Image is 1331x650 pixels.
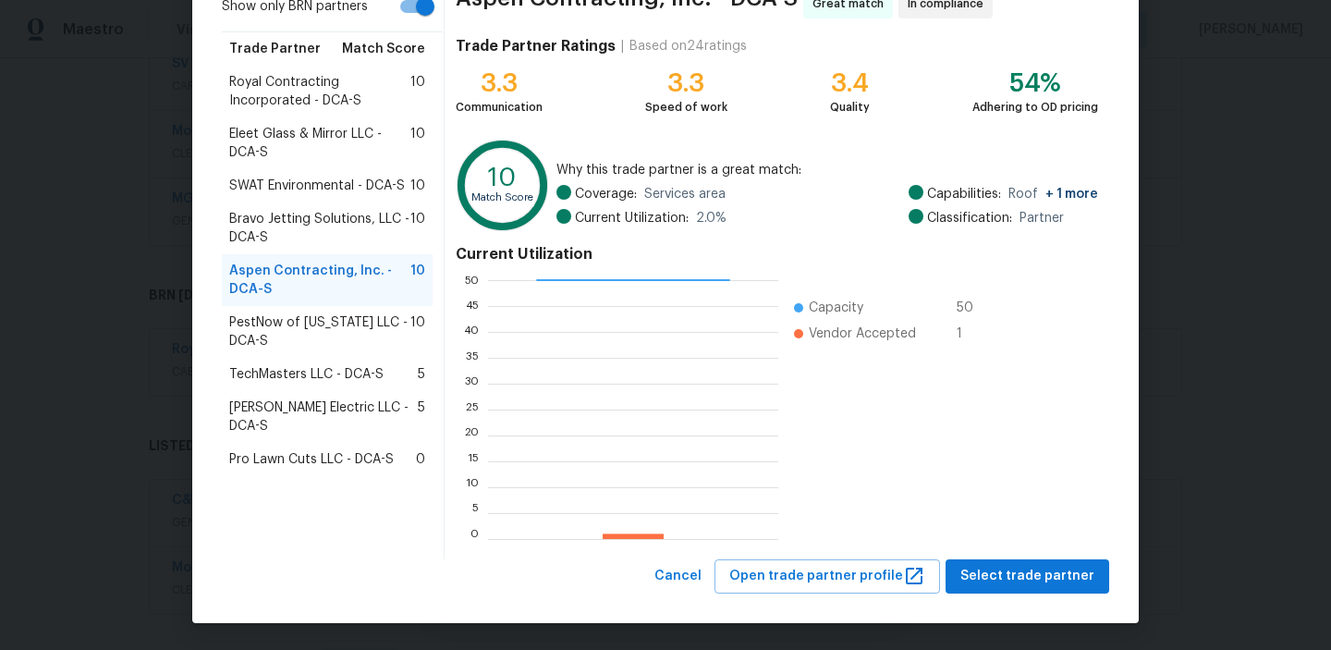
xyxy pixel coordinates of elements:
[463,326,479,337] text: 40
[229,125,410,162] span: Eleet Glass & Mirror LLC - DCA-S
[456,74,543,92] div: 3.3
[229,313,410,350] span: PestNow of [US_STATE] LLC - DCA-S
[1045,188,1098,201] span: + 1 more
[229,177,405,195] span: SWAT Environmental - DCA-S
[471,192,533,202] text: Match Score
[456,245,1098,264] h4: Current Utilization
[654,565,702,588] span: Cancel
[418,365,425,384] span: 5
[410,125,425,162] span: 10
[229,399,418,435] span: [PERSON_NAME] Electric LLC - DCA-S
[809,325,916,343] span: Vendor Accepted
[972,98,1098,117] div: Adhering to OD pricing
[830,98,870,117] div: Quality
[465,300,479,312] text: 45
[1020,209,1064,227] span: Partner
[229,40,321,58] span: Trade Partner
[575,209,689,227] span: Current Utilization:
[456,37,616,55] h4: Trade Partner Ratings
[464,275,479,286] text: 50
[342,40,425,58] span: Match Score
[410,210,425,247] span: 10
[488,165,517,190] text: 10
[556,161,1098,179] span: Why this trade partner is a great match:
[456,98,543,117] div: Communication
[470,533,479,545] text: 0
[229,450,394,469] span: Pro Lawn Cuts LLC - DCA-S
[464,378,479,389] text: 30
[714,559,940,594] button: Open trade partner profile
[616,37,629,55] div: |
[946,559,1109,594] button: Select trade partner
[629,37,747,55] div: Based on 24 ratings
[410,177,425,195] span: 10
[957,299,986,317] span: 50
[729,565,925,588] span: Open trade partner profile
[410,313,425,350] span: 10
[830,74,870,92] div: 3.4
[468,456,479,467] text: 15
[960,565,1094,588] span: Select trade partner
[466,352,479,363] text: 35
[972,74,1098,92] div: 54%
[645,98,727,117] div: Speed of work
[229,73,410,110] span: Royal Contracting Incorporated - DCA-S
[696,209,727,227] span: 2.0 %
[466,404,479,415] text: 25
[229,210,410,247] span: Bravo Jetting Solutions, LLC - DCA-S
[809,299,863,317] span: Capacity
[472,508,479,519] text: 5
[927,185,1001,203] span: Capabilities:
[410,73,425,110] span: 10
[647,559,709,594] button: Cancel
[1008,185,1098,203] span: Roof
[464,430,479,441] text: 20
[957,325,986,343] span: 1
[575,185,637,203] span: Coverage:
[410,262,425,299] span: 10
[645,74,727,92] div: 3.3
[466,482,479,493] text: 10
[229,262,410,299] span: Aspen Contracting, Inc. - DCA-S
[229,365,384,384] span: TechMasters LLC - DCA-S
[927,209,1012,227] span: Classification:
[416,450,425,469] span: 0
[644,185,726,203] span: Services area
[418,399,425,435] span: 5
